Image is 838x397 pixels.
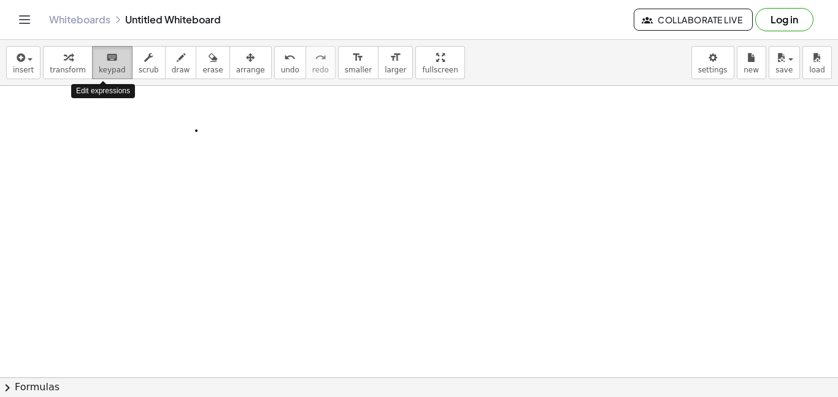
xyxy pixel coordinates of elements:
span: arrange [236,66,265,74]
span: load [809,66,825,74]
i: format_size [352,50,364,65]
span: scrub [139,66,159,74]
button: format_sizesmaller [338,46,379,79]
span: transform [50,66,86,74]
div: Edit expressions [71,84,135,98]
i: format_size [390,50,401,65]
span: settings [698,66,728,74]
span: redo [312,66,329,74]
i: keyboard [106,50,118,65]
button: Collaborate Live [634,9,753,31]
i: undo [284,50,296,65]
button: fullscreen [415,46,464,79]
button: keyboardkeypad [92,46,133,79]
span: fullscreen [422,66,458,74]
button: erase [196,46,229,79]
button: Log in [755,8,813,31]
span: insert [13,66,34,74]
span: Collaborate Live [644,14,742,25]
a: Whiteboards [49,13,110,26]
button: settings [691,46,734,79]
button: insert [6,46,40,79]
span: smaller [345,66,372,74]
span: keypad [99,66,126,74]
span: new [744,66,759,74]
button: scrub [132,46,166,79]
button: arrange [229,46,272,79]
button: undoundo [274,46,306,79]
button: load [802,46,832,79]
span: draw [172,66,190,74]
span: erase [202,66,223,74]
button: draw [165,46,197,79]
i: redo [315,50,326,65]
button: format_sizelarger [378,46,413,79]
button: Toggle navigation [15,10,34,29]
button: redoredo [306,46,336,79]
button: transform [43,46,93,79]
span: larger [385,66,406,74]
button: new [737,46,766,79]
span: save [775,66,793,74]
button: save [769,46,800,79]
span: undo [281,66,299,74]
